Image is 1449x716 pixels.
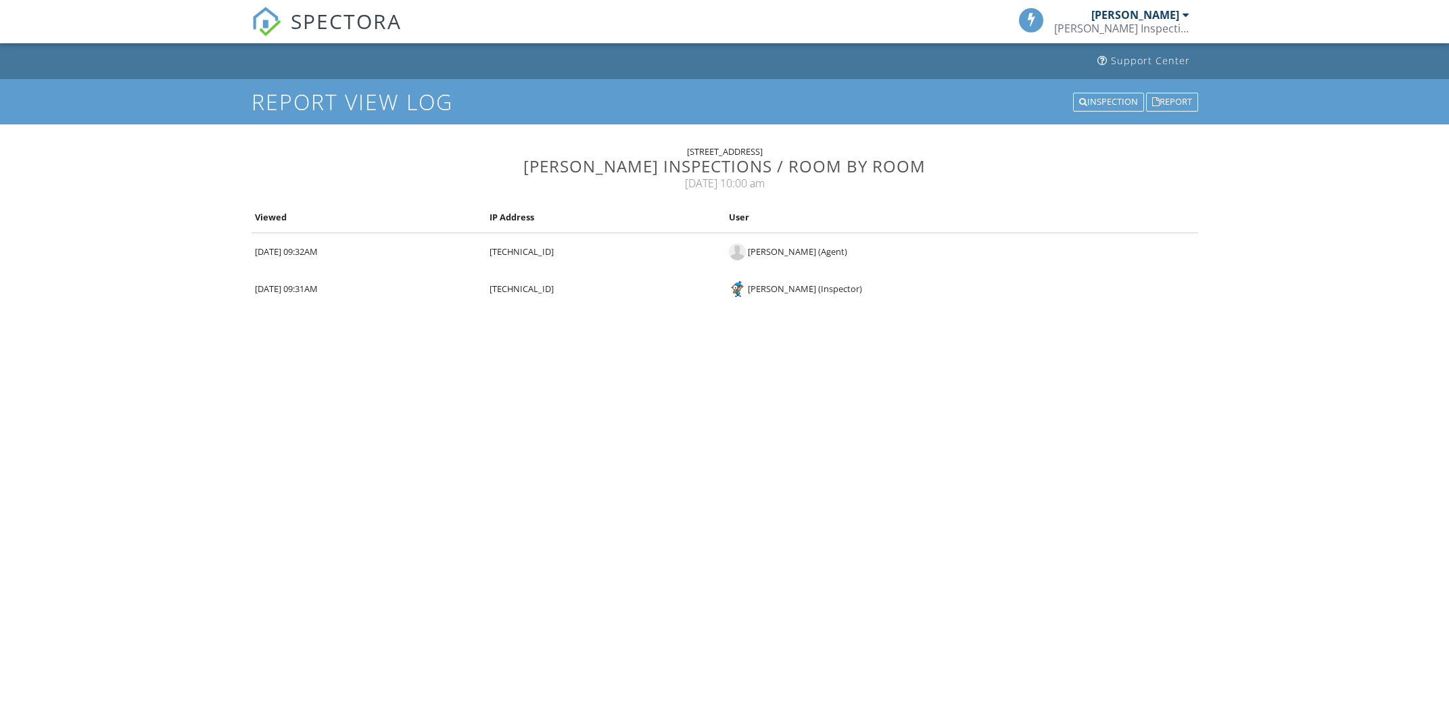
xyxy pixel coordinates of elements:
div: [PERSON_NAME] (Inspector) [748,283,862,294]
div: [DATE] 10:00 am [252,176,1198,191]
td: [DATE] 09:32AM [252,233,486,270]
img: The Best Home Inspection Software - Spectora [252,7,281,37]
div: [PERSON_NAME] [1091,8,1179,22]
h1: Report View Log [252,90,1198,114]
th: User [726,201,1197,233]
td: [TECHNICAL_ID] [486,270,726,308]
a: SPECTORA [252,18,402,47]
th: Viewed [252,201,486,233]
td: [TECHNICAL_ID] [486,233,726,270]
div: [STREET_ADDRESS] [252,146,1198,157]
th: IP Address [486,201,726,233]
a: Inspection [1073,95,1146,107]
span: SPECTORA [291,7,402,35]
a: Support Center [1092,49,1195,74]
div: Support Center [1111,54,1190,67]
div: [PERSON_NAME] (Agent) [748,246,847,257]
img: default-user-f0147aede5fd5fa78ca7ade42f37bd4542148d508eef1c3d3ea960f66861d68b.jpg [729,243,746,260]
img: kloeker_inspections_2.jpg [729,281,746,297]
div: Report [1146,93,1198,112]
div: Inspection [1073,93,1144,112]
div: Kloeker Inspections [1054,22,1189,35]
h3: [PERSON_NAME] Inspections / Room by Room [252,157,1198,175]
td: [DATE] 09:31AM [252,270,486,308]
a: Report [1146,95,1198,107]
